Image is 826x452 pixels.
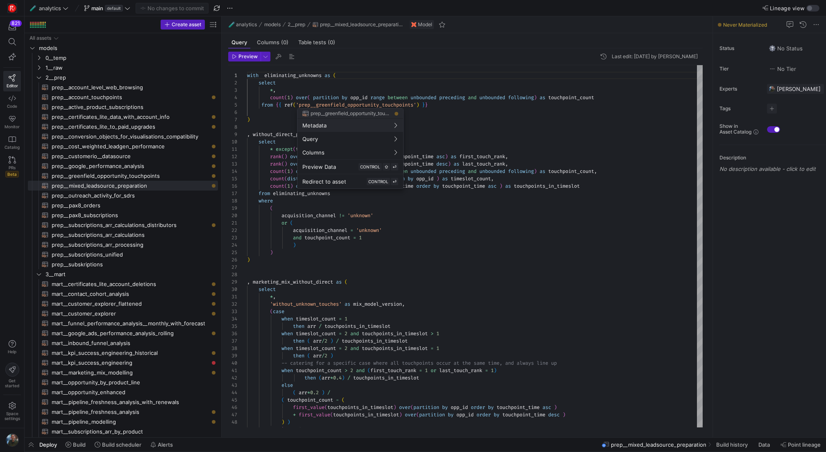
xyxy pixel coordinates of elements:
span: Metadata [302,122,327,129]
span: ⏎ [393,164,397,169]
span: Columns [302,149,324,156]
span: Preview Data [302,164,336,170]
span: CONTROL [360,164,380,169]
span: Redirect to asset [302,178,346,185]
span: prep__greenfield_opportunity_touchpoints [311,111,390,116]
span: ⇧ [384,164,388,169]
span: CONTROL [368,179,388,184]
span: ⏎ [393,179,397,184]
span: Query [302,136,318,142]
